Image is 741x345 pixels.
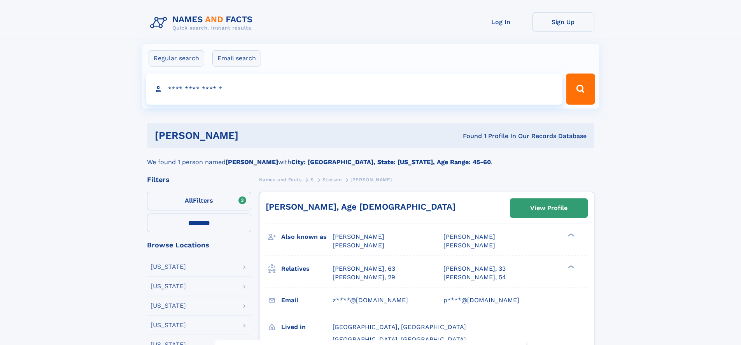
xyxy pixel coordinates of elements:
[310,175,314,184] a: S
[443,242,495,249] span: [PERSON_NAME]
[470,12,532,32] a: Log In
[322,175,342,184] a: Stetson
[333,242,384,249] span: [PERSON_NAME]
[350,132,587,140] div: Found 1 Profile In Our Records Database
[149,50,204,67] label: Regular search
[310,177,314,182] span: S
[151,322,186,328] div: [US_STATE]
[333,264,395,273] a: [PERSON_NAME], 63
[333,323,466,331] span: [GEOGRAPHIC_DATA], [GEOGRAPHIC_DATA]
[530,199,568,217] div: View Profile
[333,336,466,343] span: [GEOGRAPHIC_DATA], [GEOGRAPHIC_DATA]
[510,199,587,217] a: View Profile
[147,192,251,210] label: Filters
[281,230,333,243] h3: Also known as
[333,233,384,240] span: [PERSON_NAME]
[281,262,333,275] h3: Relatives
[443,273,506,282] a: [PERSON_NAME], 54
[212,50,261,67] label: Email search
[266,202,455,212] a: [PERSON_NAME], Age [DEMOGRAPHIC_DATA]
[226,158,278,166] b: [PERSON_NAME]
[281,294,333,307] h3: Email
[185,197,193,204] span: All
[146,74,563,105] input: search input
[147,176,251,183] div: Filters
[281,320,333,334] h3: Lived in
[322,177,342,182] span: Stetson
[151,264,186,270] div: [US_STATE]
[566,264,575,269] div: ❯
[259,175,302,184] a: Names and Facts
[147,12,259,33] img: Logo Names and Facts
[350,177,392,182] span: [PERSON_NAME]
[333,273,395,282] a: [PERSON_NAME], 29
[155,131,351,140] h1: [PERSON_NAME]
[443,264,506,273] a: [PERSON_NAME], 33
[151,283,186,289] div: [US_STATE]
[566,74,595,105] button: Search Button
[566,233,575,238] div: ❯
[147,148,594,167] div: We found 1 person named with .
[443,233,495,240] span: [PERSON_NAME]
[532,12,594,32] a: Sign Up
[291,158,491,166] b: City: [GEOGRAPHIC_DATA], State: [US_STATE], Age Range: 45-60
[151,303,186,309] div: [US_STATE]
[147,242,251,249] div: Browse Locations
